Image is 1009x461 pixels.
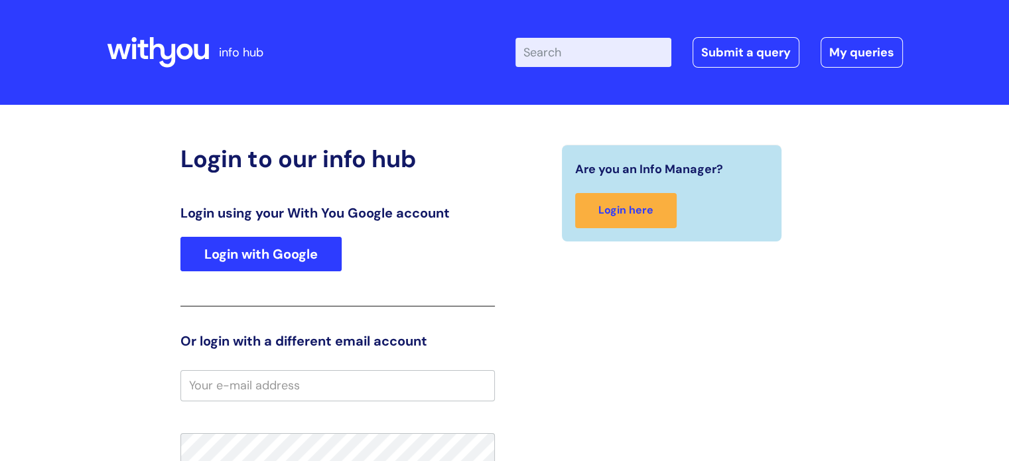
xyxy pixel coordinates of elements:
[180,333,495,349] h3: Or login with a different email account
[575,159,723,180] span: Are you an Info Manager?
[821,37,903,68] a: My queries
[180,237,342,271] a: Login with Google
[575,193,677,228] a: Login here
[180,370,495,401] input: Your e-mail address
[180,145,495,173] h2: Login to our info hub
[180,205,495,221] h3: Login using your With You Google account
[515,38,671,67] input: Search
[219,42,263,63] p: info hub
[693,37,799,68] a: Submit a query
